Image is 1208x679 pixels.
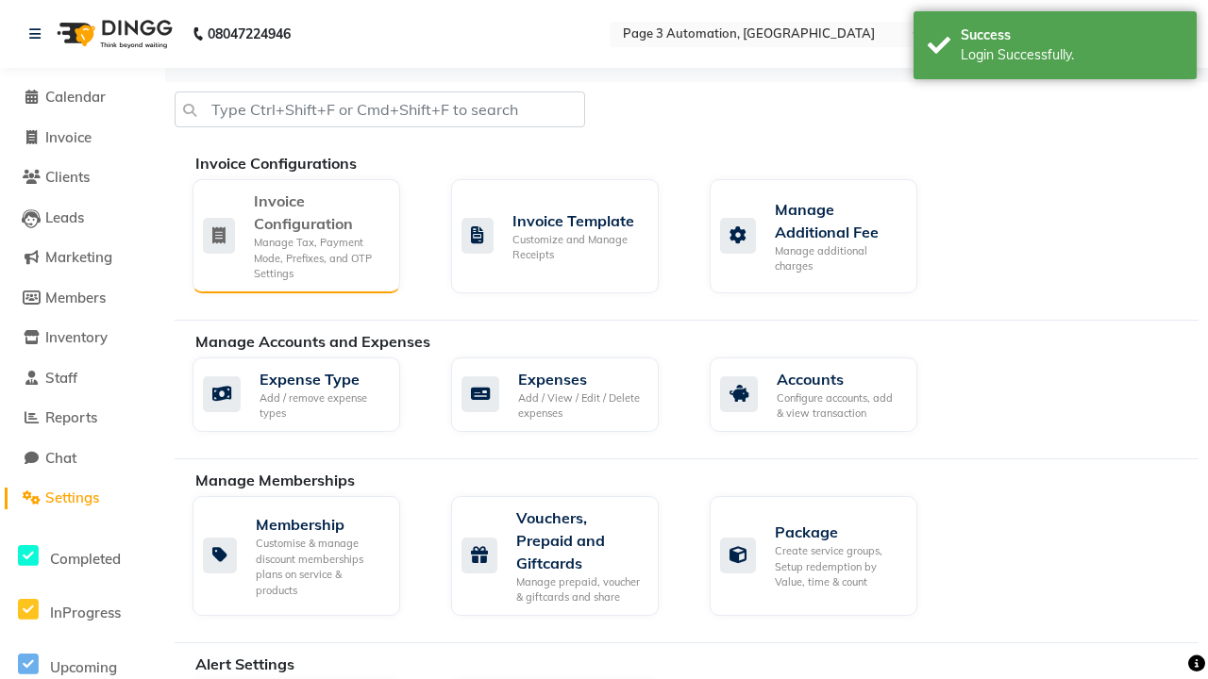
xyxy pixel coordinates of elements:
a: Reports [5,407,160,429]
span: Settings [45,489,99,506]
span: InProgress [50,604,121,621]
div: Manage Additional Fee [775,198,902,243]
span: Staff [45,369,77,387]
b: 08047224946 [208,8,291,60]
div: Invoice Configuration [254,190,385,235]
a: Leads [5,207,160,229]
div: Add / remove expense types [260,390,385,422]
div: Create service groups, Setup redemption by Value, time & count [775,543,902,590]
a: Settings [5,488,160,509]
div: Manage prepaid, voucher & giftcards and share [516,574,644,605]
a: Members [5,288,160,309]
input: Type Ctrl+Shift+F or Cmd+Shift+F to search [175,91,585,127]
a: AccountsConfigure accounts, add & view transaction [710,357,940,432]
img: logo [48,8,177,60]
a: PackageCreate service groups, Setup redemption by Value, time & count [710,496,940,616]
a: Inventory [5,327,160,349]
span: Upcoming [50,658,117,676]
div: Expense Type [260,368,385,390]
div: Configure accounts, add & view transaction [777,390,902,422]
a: Staff [5,368,160,389]
span: Calendar [45,88,106,106]
span: Leads [45,208,84,226]
div: Vouchers, Prepaid and Giftcards [516,506,644,574]
div: Package [775,521,902,543]
a: Invoice [5,127,160,149]
span: Marketing [45,248,112,266]
a: Marketing [5,247,160,269]
span: Inventory [45,328,108,346]
a: Calendar [5,87,160,108]
a: MembershipCustomise & manage discount memberships plans on service & products [193,496,423,616]
div: Login Successfully. [961,45,1183,65]
div: Manage additional charges [775,243,902,274]
div: Add / View / Edit / Delete expenses [518,390,644,422]
span: Clients [45,168,90,186]
span: Chat [45,449,76,467]
div: Invoice Template [512,209,644,232]
span: Members [45,289,106,306]
a: Manage Additional FeeManage additional charges [710,179,940,293]
div: Accounts [777,368,902,390]
div: Success [961,25,1183,45]
div: Manage Tax, Payment Mode, Prefixes, and OTP Settings [254,235,385,282]
span: Invoice [45,128,92,146]
a: Vouchers, Prepaid and GiftcardsManage prepaid, voucher & giftcards and share [451,496,681,616]
a: ExpensesAdd / View / Edit / Delete expenses [451,357,681,432]
a: Expense TypeAdd / remove expense types [193,357,423,432]
span: Completed [50,550,121,568]
div: Customize and Manage Receipts [512,232,644,263]
a: Clients [5,167,160,189]
div: Customise & manage discount memberships plans on service & products [256,536,385,598]
div: Expenses [518,368,644,390]
a: Invoice ConfigurationManage Tax, Payment Mode, Prefixes, and OTP Settings [193,179,423,293]
a: Invoice TemplateCustomize and Manage Receipts [451,179,681,293]
a: Chat [5,448,160,470]
div: Membership [256,513,385,536]
span: Reports [45,408,97,426]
